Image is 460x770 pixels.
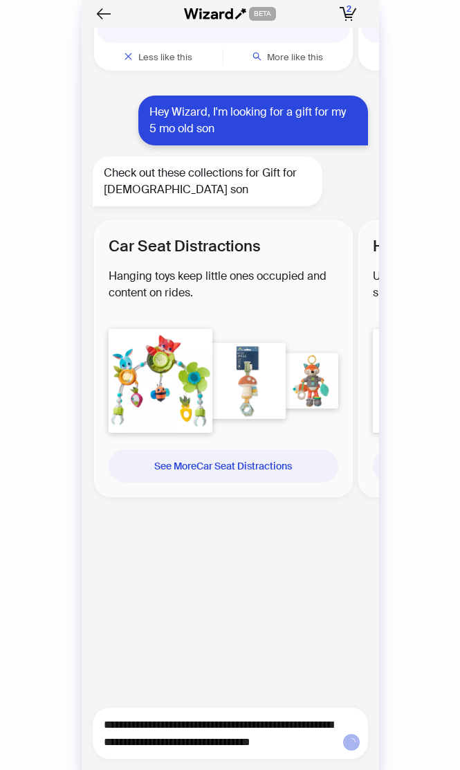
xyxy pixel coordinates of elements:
img: Tiny Love Meadow Days Sunny Stroll Arch Stroller/Car Seat Toy [109,329,212,433]
img: Infantino Go gaga! Playtime Pal - Fox [283,353,338,409]
div: Hey Wizard, I'm looking for a gift for my 5 mo old son [138,96,368,145]
img: Itzy Ritzy Jingle Attachable Travel Toy [210,343,286,419]
span: Less like this [138,51,192,63]
div: Check out these collections for Gift for [DEMOGRAPHIC_DATA] son [93,156,322,206]
span: close [124,52,133,61]
span: search [252,52,261,61]
div: See MoreCar Seat Distractions [109,449,338,483]
span: 2 [347,3,351,15]
h1: Car Seat Distractions [109,235,338,258]
button: Back [93,3,115,25]
button: Less like this [94,43,223,71]
span: BETA [249,7,276,21]
div: See More Car Seat Distractions [120,449,327,483]
span: More like this [267,51,323,63]
button: More like this [223,43,353,71]
h2: Hanging toys keep little ones occupied and content on rides. [109,268,338,315]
